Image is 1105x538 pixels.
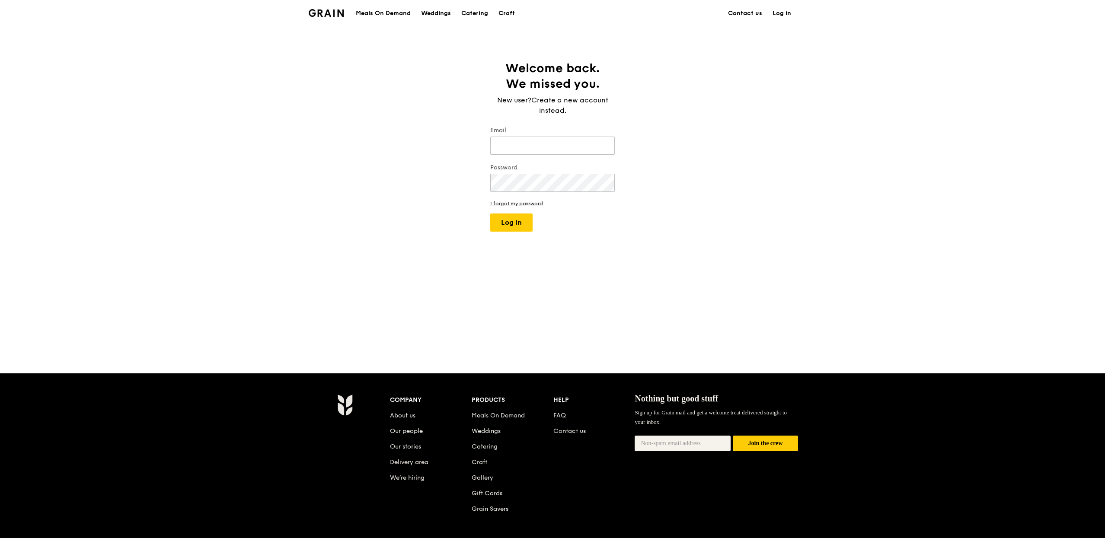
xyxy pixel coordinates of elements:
a: Craft [493,0,520,26]
div: Products [472,394,553,406]
span: Nothing but good stuff [635,394,718,403]
button: Join the crew [733,436,798,452]
a: Gallery [472,474,493,481]
label: Email [490,126,615,135]
a: About us [390,412,415,419]
a: Grain Savers [472,505,508,513]
a: Catering [472,443,498,450]
a: Contact us [723,0,767,26]
a: Delivery area [390,458,428,466]
span: instead. [539,106,566,115]
a: Log in [767,0,796,26]
h1: Welcome back. We missed you. [490,60,615,92]
a: Catering [456,0,493,26]
a: Create a new account [531,95,608,105]
a: Contact us [553,427,586,435]
a: Weddings [472,427,501,435]
div: Company [390,394,472,406]
a: Our stories [390,443,421,450]
button: Log in [490,213,533,232]
a: Our people [390,427,423,435]
div: Catering [461,0,488,26]
a: We’re hiring [390,474,425,481]
span: New user? [497,96,531,104]
a: Weddings [416,0,456,26]
div: Meals On Demand [356,0,411,26]
a: I forgot my password [490,201,615,207]
div: Craft [498,0,515,26]
a: Craft [472,458,487,466]
a: Meals On Demand [472,412,525,419]
label: Password [490,163,615,172]
a: Gift Cards [472,490,502,497]
img: Grain [337,394,352,416]
div: Weddings [421,0,451,26]
a: FAQ [553,412,566,419]
div: Help [553,394,635,406]
input: Non-spam email address [635,436,731,451]
img: Grain [309,9,344,17]
span: Sign up for Grain mail and get a welcome treat delivered straight to your inbox. [635,409,787,425]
